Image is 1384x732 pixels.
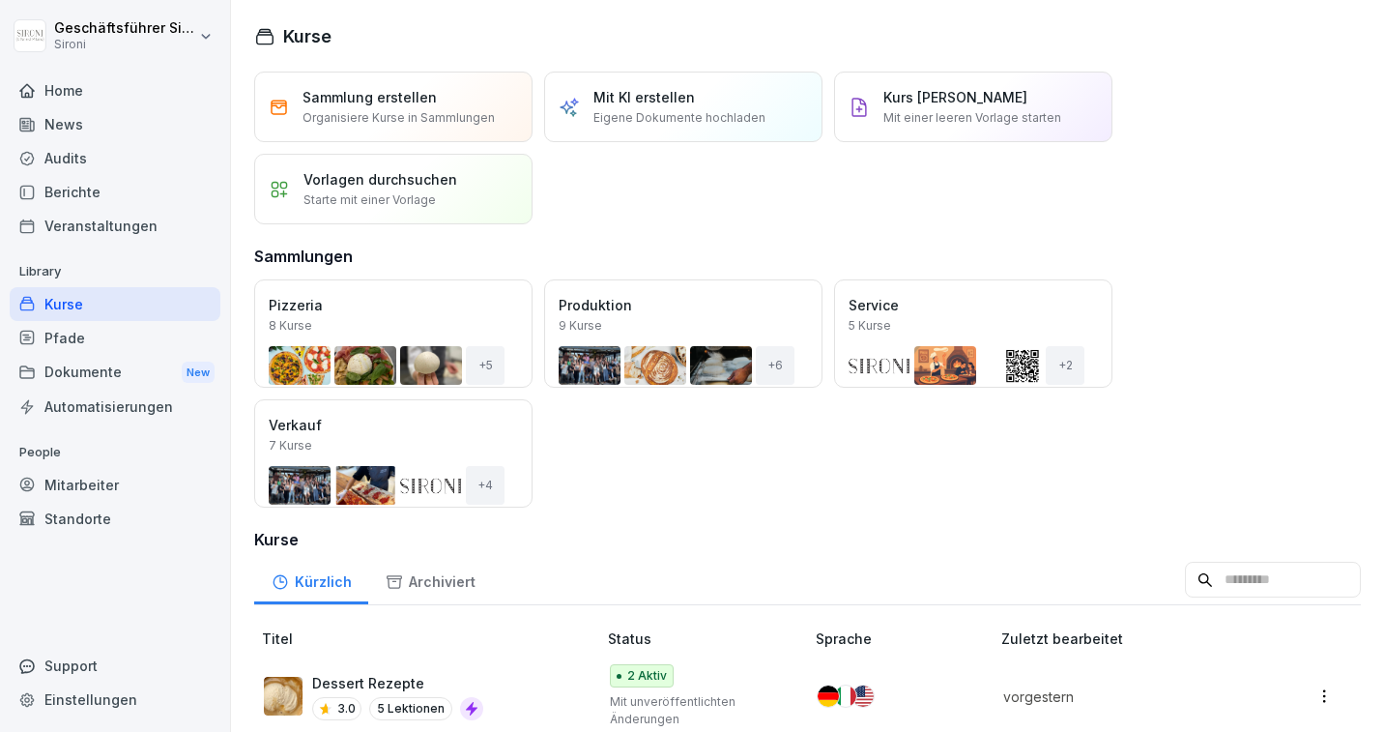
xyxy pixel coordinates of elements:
a: Kurse [10,287,220,321]
p: Sprache [816,629,993,649]
img: de.svg [818,686,839,707]
p: Mit einer leeren Vorlage starten [883,109,1061,127]
p: Verkauf [269,415,518,435]
p: 5 Kurse [849,317,891,335]
a: Produktion9 Kurse+6 [544,279,822,388]
p: 9 Kurse [559,317,602,335]
a: Pfade [10,321,220,355]
a: Audits [10,141,220,175]
p: Sammlung erstellen [303,87,437,107]
div: + 6 [756,346,794,385]
div: + 5 [466,346,505,385]
p: 2 Aktiv [627,667,667,685]
p: Zuletzt bearbeitet [1001,629,1269,649]
h3: Sammlungen [254,245,353,268]
a: Standorte [10,502,220,536]
p: 3.0 [337,700,356,717]
div: Support [10,649,220,683]
p: Mit unveröffentlichten Änderungen [610,693,785,728]
img: us.svg [852,686,874,707]
a: Pizzeria8 Kurse+5 [254,279,533,388]
a: Service5 Kurse+2 [834,279,1112,388]
p: 7 Kurse [269,437,312,454]
a: Automatisierungen [10,390,220,424]
p: Titel [262,629,600,649]
a: Veranstaltungen [10,209,220,243]
p: People [10,437,220,468]
div: Dokumente [10,355,220,391]
div: + 4 [466,466,505,505]
a: Einstellungen [10,683,220,717]
p: Service [849,295,1098,315]
p: Status [608,629,808,649]
p: Produktion [559,295,808,315]
p: Vorlagen durchsuchen [303,169,457,190]
p: Pizzeria [269,295,518,315]
div: + 2 [1046,346,1084,385]
p: 8 Kurse [269,317,312,335]
a: Verkauf7 Kurse+4 [254,399,533,508]
p: Mit KI erstellen [593,87,695,107]
p: Geschäftsführer Sironi [54,20,195,37]
p: Starte mit einer Vorlage [303,191,436,209]
a: Home [10,73,220,107]
a: Archiviert [368,555,492,604]
p: Organisiere Kurse in Sammlungen [303,109,495,127]
p: Dessert Rezepte [312,673,483,693]
a: News [10,107,220,141]
a: Mitarbeiter [10,468,220,502]
h1: Kurse [283,23,332,49]
a: Kürzlich [254,555,368,604]
p: 5 Lektionen [369,697,452,720]
p: Library [10,256,220,287]
p: Kurs [PERSON_NAME] [883,87,1027,107]
p: vorgestern [1003,687,1246,707]
div: New [182,362,215,384]
a: DokumenteNew [10,355,220,391]
img: fr9tmtynacnbc68n3kf2tpkd.png [264,677,303,716]
p: Eigene Dokumente hochladen [593,109,765,127]
a: Berichte [10,175,220,209]
img: it.svg [835,686,856,707]
p: Sironi [54,38,195,51]
h3: Kurse [254,528,1361,551]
